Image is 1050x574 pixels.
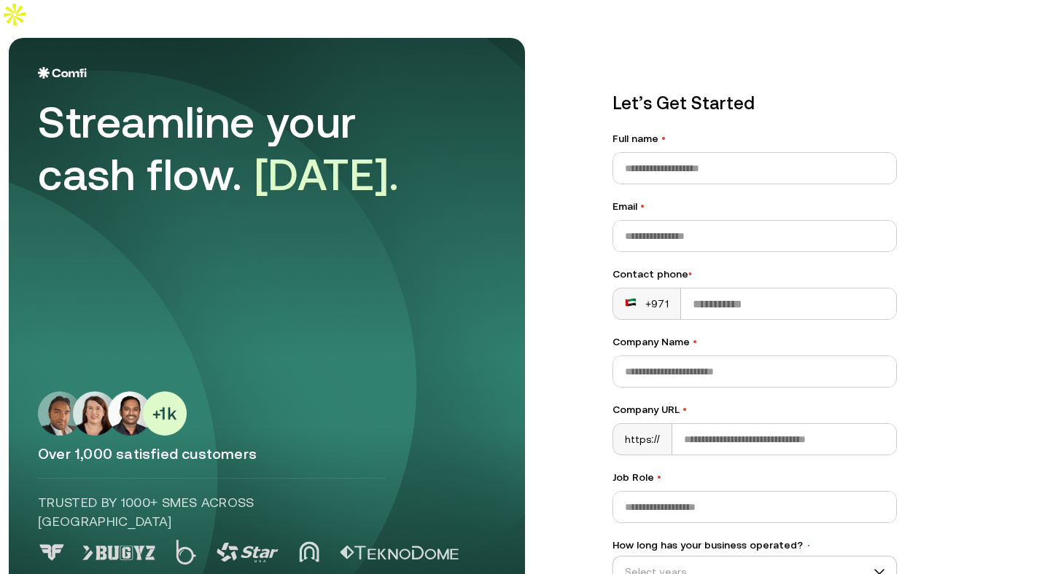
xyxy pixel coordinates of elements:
div: +971 [625,296,669,311]
img: Logo 5 [340,546,459,560]
span: • [661,133,666,144]
img: Logo 2 [176,540,196,565]
img: Logo 4 [299,541,319,562]
span: • [640,200,645,212]
p: Let’s Get Started [612,90,897,117]
span: • [806,540,812,551]
span: • [693,336,697,347]
p: Trusted by 1000+ SMEs across [GEOGRAPHIC_DATA] [38,493,386,531]
img: Logo 3 [217,543,279,562]
img: Logo 1 [82,546,155,560]
label: Company URL [612,402,897,417]
label: Email [612,199,897,214]
img: Logo [38,67,87,79]
label: Full name [612,131,897,146]
label: Company Name [612,334,897,350]
span: • [682,404,687,415]
label: Job Role [612,470,897,485]
div: https:// [613,424,672,455]
p: Over 1,000 satisfied customers [38,444,496,463]
span: [DATE]. [254,149,400,200]
span: • [688,268,692,280]
img: Logo 0 [38,544,66,561]
span: • [657,471,661,483]
div: Streamline your cash flow. [38,96,446,201]
label: How long has your business operated? [612,538,897,553]
div: Contact phone [612,267,897,282]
